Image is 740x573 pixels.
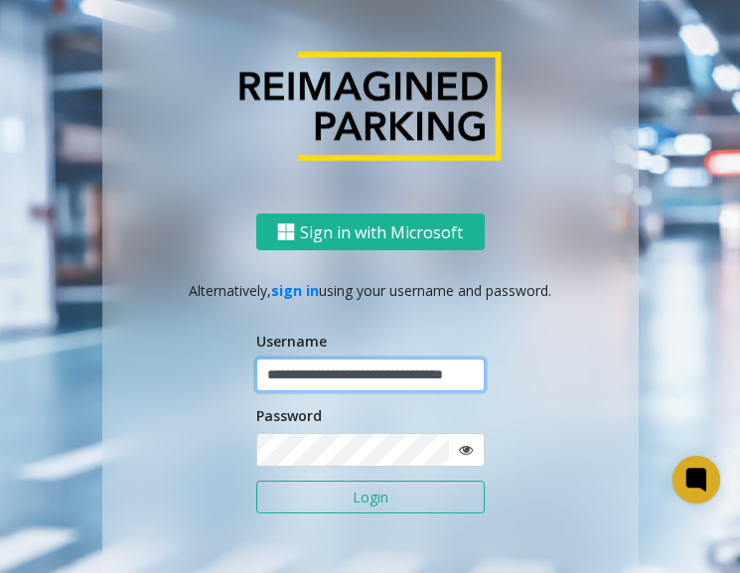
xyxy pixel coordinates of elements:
[271,281,319,300] a: sign in
[256,405,322,426] label: Password
[256,481,485,514] button: Login
[256,214,485,250] button: Sign in with Microsoft
[122,280,619,301] p: Alternatively, using your username and password.
[256,331,327,352] label: Username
